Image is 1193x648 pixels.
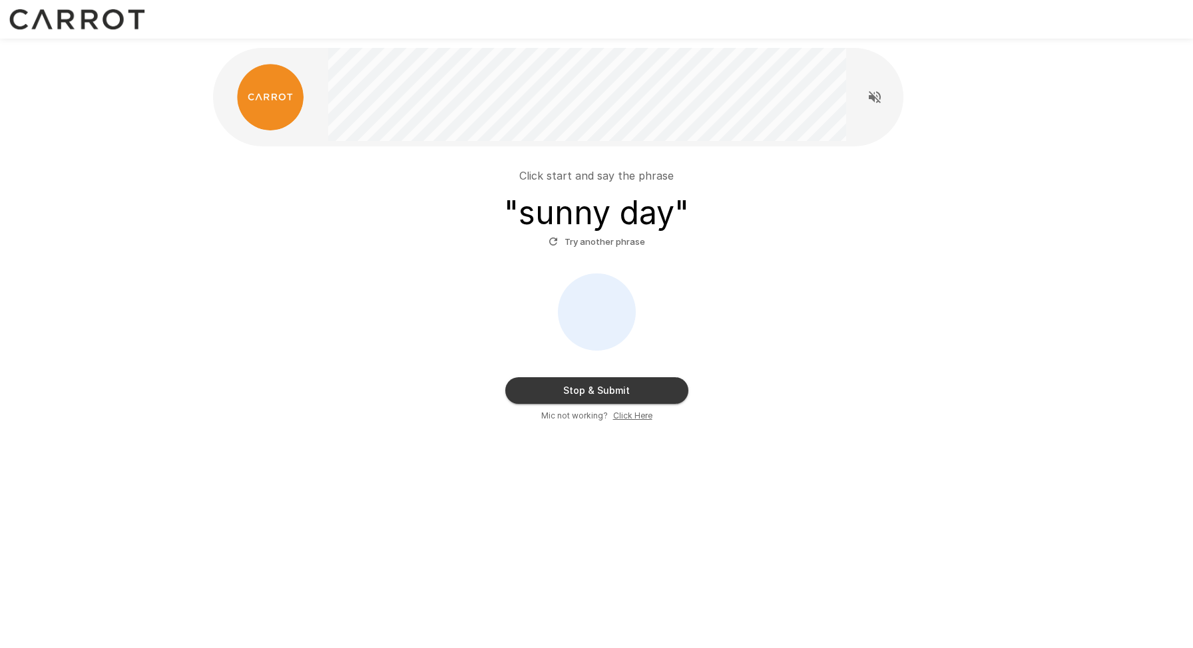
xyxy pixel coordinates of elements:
button: Stop & Submit [505,377,688,404]
button: Try another phrase [545,232,648,252]
img: carrot_logo.png [237,64,304,130]
p: Click start and say the phrase [519,168,674,184]
button: Read questions aloud [861,84,888,110]
h3: " sunny day " [504,194,689,232]
span: Mic not working? [541,409,608,422]
u: Click Here [613,410,652,420]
